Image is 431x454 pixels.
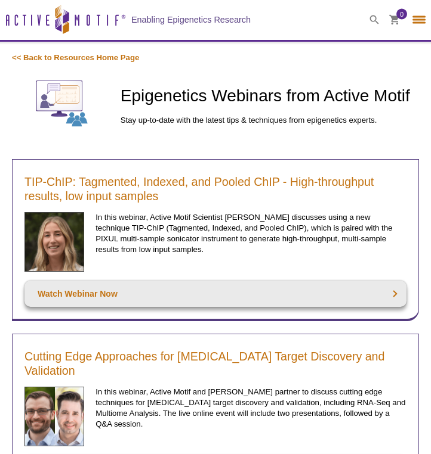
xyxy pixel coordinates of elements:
img: Sarah Traynor headshot [24,212,84,272]
p: Stay up-to-date with the latest tips & techniques from epigenetics experts. [121,115,419,126]
img: Webinars [12,75,112,131]
p: In this webinar, Active Motif and [PERSON_NAME] partner to discuss cutting edge techniques for [M... [96,387,407,430]
a: TIP-ChIP: Tagmented, Indexed, and Pooled ChIP - High-throughput results, low input samples [24,175,407,203]
h1: Epigenetics Webinars from Active Motif [121,87,419,107]
span: 0 [400,9,404,20]
a: << Back to Resources Home Page [12,53,139,62]
a: Watch Webinar Now [24,281,407,307]
a: Cutting Edge Approaches for [MEDICAL_DATA] Target Discovery and Validation [24,349,407,378]
a: 0 [389,15,400,27]
img: Cancer Discovery Webinar [24,387,84,446]
h2: Enabling Epigenetics Research [131,14,251,25]
p: In this webinar, Active Motif Scientist [PERSON_NAME] discusses using a new technique TIP-ChIP (T... [96,212,407,255]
